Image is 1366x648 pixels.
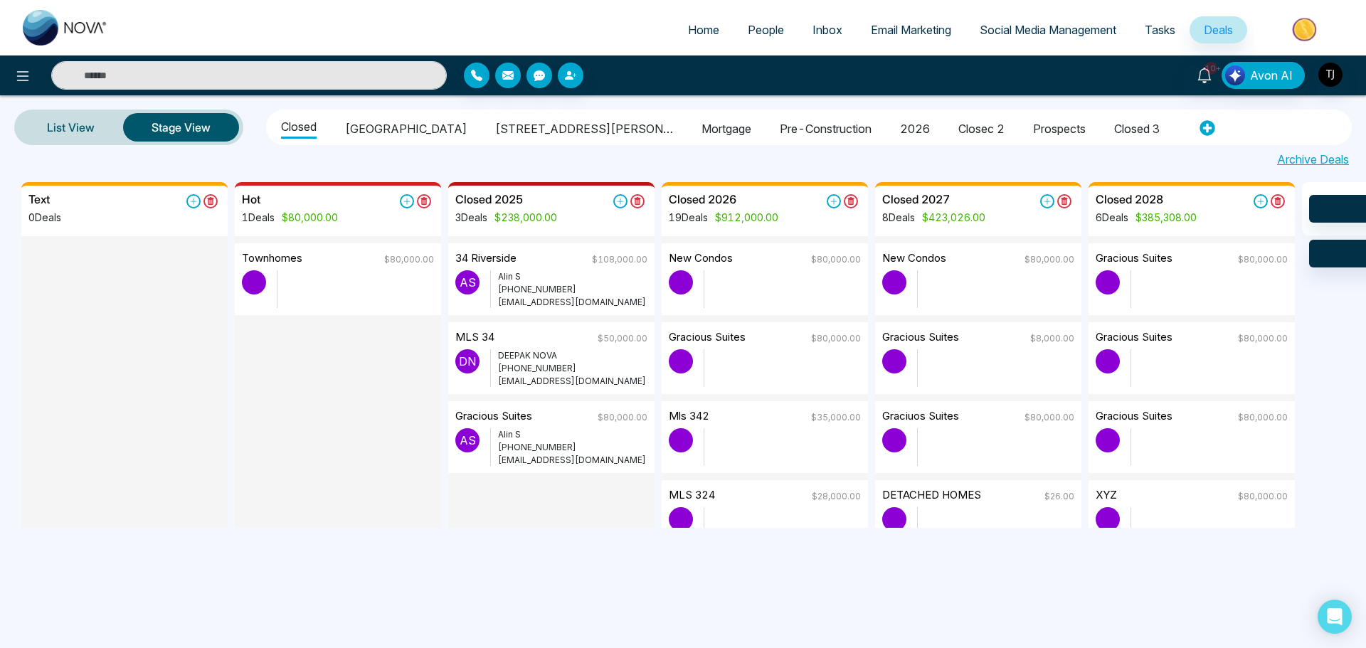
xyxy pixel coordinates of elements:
[882,193,950,206] h5: Closed 2027
[1238,253,1288,266] p: $80,000.00
[28,193,50,206] h5: Text
[455,329,494,349] p: MLS 34
[1044,490,1074,503] p: $26.00
[734,16,798,43] a: People
[495,115,673,139] li: [STREET_ADDRESS][PERSON_NAME]
[1238,411,1288,424] p: $80,000.00
[598,411,647,424] p: $80,000.00
[1128,211,1197,223] span: $385,308.00
[811,253,861,266] p: $80,000.00
[1250,67,1293,84] span: Avon AI
[748,23,784,37] span: People
[882,408,959,428] p: Graciuos suites
[1222,62,1305,89] button: Avon AI
[498,428,647,441] p: Alin S
[882,250,946,270] p: New Condos
[498,375,647,388] p: [EMAIL_ADDRESS][DOMAIN_NAME]
[1254,14,1357,46] img: Market-place.gif
[1238,490,1288,503] p: $80,000.00
[812,490,861,503] p: $28,000.00
[1096,329,1172,349] p: Gracious suites
[674,16,734,43] a: Home
[498,362,647,375] p: [PHONE_NUMBER]
[980,23,1116,37] span: Social Media Management
[1096,210,1197,225] p: 6 Deals
[882,329,959,349] p: Gracious suites
[1096,193,1163,206] h5: Closed 2028
[18,110,123,144] a: List View
[915,211,985,223] span: $423,026.00
[669,408,709,428] p: mls 342
[455,270,480,294] p: A S
[811,332,861,345] p: $80,000.00
[242,250,302,270] p: Townhomes
[455,193,523,206] h5: Closed 2025
[958,115,1005,139] li: closec 2
[1145,23,1175,37] span: Tasks
[1318,600,1352,634] div: Open Intercom Messenger
[1024,411,1074,424] p: $80,000.00
[498,270,647,283] p: Alin S
[498,296,647,309] p: [EMAIL_ADDRESS][DOMAIN_NAME]
[455,428,480,452] p: A S
[1318,63,1343,87] img: User Avatar
[498,283,647,296] p: [PHONE_NUMBER]
[900,115,930,139] li: 2026
[28,210,68,225] p: 0 Deals
[798,16,857,43] a: Inbox
[275,211,338,223] span: $80,000.00
[1204,23,1233,37] span: Deals
[882,487,981,507] p: DETACHED HOMES
[780,115,872,139] li: pre-construction
[281,112,317,139] li: Closed
[1204,62,1217,75] span: 10+
[708,211,778,223] span: $912,000.00
[669,250,733,270] p: New Condos
[487,211,557,223] span: $238,000.00
[857,16,965,43] a: Email Marketing
[669,487,715,507] p: MLS 324
[871,23,951,37] span: Email Marketing
[669,210,778,225] p: 19 Deals
[811,411,861,424] p: $35,000.00
[669,193,736,206] h5: Closed 2026
[882,210,985,225] p: 8 Deals
[1131,16,1190,43] a: Tasks
[498,441,647,454] p: [PHONE_NUMBER]
[1096,487,1117,507] p: XYZ
[242,193,260,206] h5: Hot
[123,113,239,142] button: Stage View
[1024,253,1074,266] p: $80,000.00
[598,332,647,345] p: $50,000.00
[455,210,557,225] p: 3 Deals
[498,349,647,362] p: DEEPAK NOVA
[812,23,842,37] span: Inbox
[1096,250,1172,270] p: Gracious suites
[23,10,108,46] img: Nova CRM Logo
[498,454,647,467] p: [EMAIL_ADDRESS][DOMAIN_NAME]
[1190,16,1247,43] a: Deals
[669,329,746,349] p: Gracious suites
[1187,62,1222,87] a: 10+
[1238,332,1288,345] p: $80,000.00
[455,250,517,270] p: 34 riverside
[455,349,480,373] p: D N
[384,253,434,266] p: $80,000.00
[688,23,719,37] span: Home
[965,16,1131,43] a: Social Media Management
[455,408,532,428] p: Gracious suites
[592,253,647,266] p: $108,000.00
[1114,115,1160,139] li: closed 3
[345,115,467,139] li: [GEOGRAPHIC_DATA]
[701,115,751,139] li: Mortgage
[1033,115,1086,139] li: Prospects
[1030,332,1074,345] p: $8,000.00
[1096,408,1172,428] p: Gracious suites
[1277,151,1349,168] a: Archive Deals
[1225,65,1245,85] img: Lead Flow
[242,210,338,225] p: 1 Deals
